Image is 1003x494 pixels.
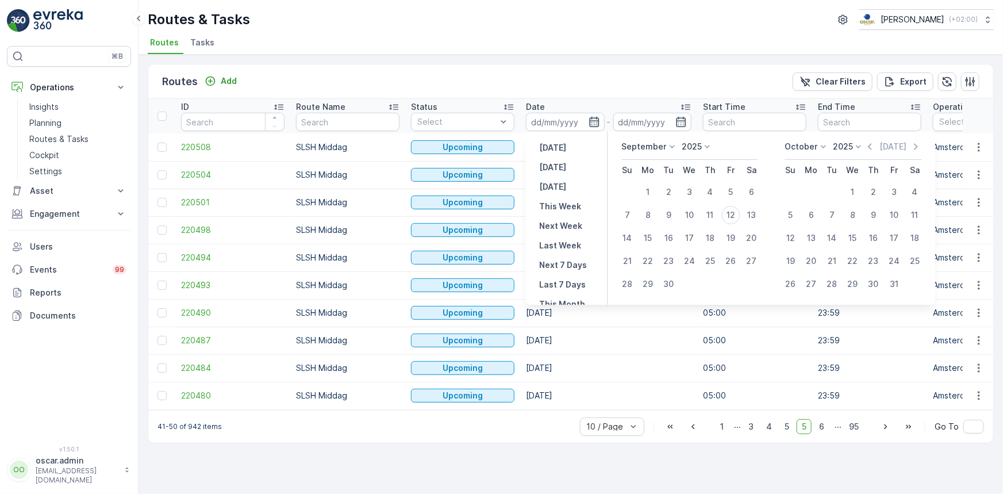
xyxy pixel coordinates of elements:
p: Next 7 Days [540,259,587,271]
div: 30 [660,275,678,293]
p: Last 7 Days [540,279,586,290]
p: Asset [30,185,108,197]
button: Upcoming [411,168,514,182]
p: Users [30,241,126,252]
div: Toggle Row Selected [157,225,167,235]
p: Routes & Tasks [148,10,250,29]
div: 17 [885,229,904,247]
div: 28 [823,275,841,293]
div: 19 [782,252,800,270]
p: 05:00 [703,362,806,374]
p: 05:00 [703,390,806,401]
p: Upcoming [443,197,483,208]
p: Next Week [540,220,583,232]
a: Settings [25,163,131,179]
input: Search [818,113,921,131]
p: 99 [115,265,124,274]
p: Settings [29,166,62,177]
div: 11 [701,206,720,224]
button: Upcoming [411,251,514,265]
a: Documents [7,304,131,327]
td: [DATE] [520,189,697,216]
a: 220504 [181,169,285,181]
p: SLSH Middag [296,169,399,181]
p: Upcoming [443,335,483,346]
input: Search [703,113,806,131]
td: [DATE] [520,244,697,271]
p: SLSH Middag [296,224,399,236]
button: Add [200,74,241,88]
p: 23:59 [818,390,921,401]
p: Clear Filters [816,76,866,87]
span: 95 [844,419,864,434]
div: 14 [823,229,841,247]
p: SLSH Middag [296,307,399,319]
p: SLSH Middag [296,141,399,153]
span: v 1.50.1 [7,446,131,453]
span: 1 [715,419,729,434]
p: 41-50 of 942 items [157,422,222,431]
button: Export [877,72,933,91]
div: 7 [823,206,841,224]
div: Toggle Row Selected [157,170,167,179]
p: Routes & Tasks [29,133,89,145]
button: This Week [535,200,586,213]
div: 26 [782,275,800,293]
p: Insights [29,101,59,113]
button: Upcoming [411,196,514,209]
p: 23:59 [818,362,921,374]
input: dd/mm/yyyy [526,113,605,131]
span: 220487 [181,335,285,346]
p: Route Name [296,101,345,113]
button: Operations [7,76,131,99]
div: Toggle Row Selected [157,391,167,400]
div: 2 [864,183,883,201]
th: Monday [638,160,659,181]
p: Routes [162,74,198,90]
div: Toggle Row Selected [157,363,167,373]
button: Engagement [7,202,131,225]
button: Asset [7,179,131,202]
div: 30 [864,275,883,293]
span: 4 [761,419,777,434]
span: 220480 [181,390,285,401]
div: 14 [618,229,637,247]
p: Reports [30,287,126,298]
div: 24 [681,252,699,270]
p: Add [221,75,237,87]
p: ... [734,419,741,434]
span: 220498 [181,224,285,236]
th: Saturday [741,160,762,181]
p: Status [411,101,437,113]
button: Upcoming [411,389,514,403]
input: Search [296,113,399,131]
td: [DATE] [520,382,697,409]
div: Toggle Row Selected [157,143,167,152]
div: 15 [639,229,658,247]
p: ⌘B [112,52,123,61]
div: OO [10,461,28,479]
p: Cockpit [29,150,59,161]
button: Last 7 Days [535,278,591,292]
p: Operations [30,82,108,93]
a: Insights [25,99,131,115]
p: Select [417,116,497,128]
div: 8 [844,206,862,224]
p: [DATE] [540,181,567,193]
button: Today [535,160,571,174]
div: Toggle Row Selected [157,198,167,207]
button: OOoscar.admin[EMAIL_ADDRESS][DOMAIN_NAME] [7,455,131,485]
p: SLSH Middag [296,252,399,263]
div: 5 [722,183,740,201]
p: 23:59 [818,307,921,319]
div: 25 [701,252,720,270]
th: Monday [801,160,822,181]
p: [PERSON_NAME] [881,14,944,25]
button: Upcoming [411,223,514,237]
a: Reports [7,281,131,304]
div: 16 [864,229,883,247]
div: 3 [885,183,904,201]
p: Operation [933,101,973,113]
p: [EMAIL_ADDRESS][DOMAIN_NAME] [36,466,118,485]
